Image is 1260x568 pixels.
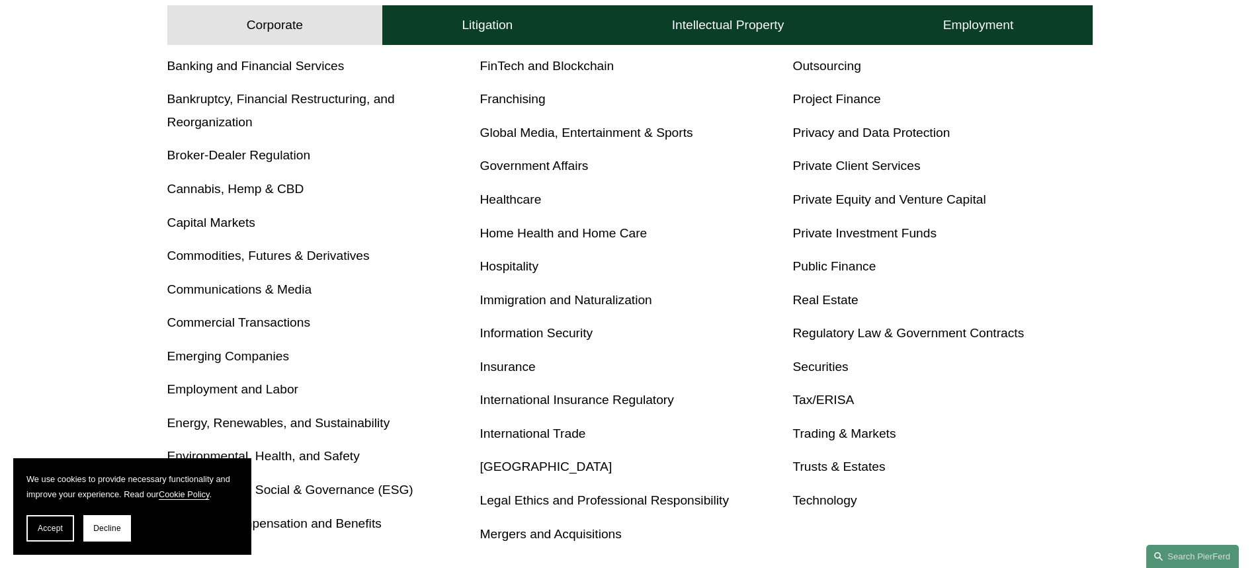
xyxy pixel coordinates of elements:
a: International Trade [480,426,586,440]
a: Trusts & Estates [792,460,885,473]
a: Public Finance [792,259,876,273]
a: Franchising [480,92,546,106]
a: Employment and Labor [167,382,298,396]
h4: Corporate [247,17,303,33]
a: Environmental, Health, and Safety [167,449,360,463]
a: Private Client Services [792,159,920,173]
a: Global Media, Entertainment & Sports [480,126,693,140]
a: Hospitality [480,259,539,273]
a: Banking and Financial Services [167,59,345,73]
a: Trading & Markets [792,426,896,440]
a: Tax/ERISA [792,393,854,407]
a: Bankruptcy, Financial Restructuring, and Reorganization [167,92,395,129]
h4: Litigation [462,17,513,33]
span: Decline [93,524,121,533]
a: Broker-Dealer Regulation [167,148,311,162]
a: Executive Compensation and Benefits [167,516,382,530]
a: Government Affairs [480,159,589,173]
a: Communications & Media [167,282,312,296]
a: Immigration and Naturalization [480,293,652,307]
section: Cookie banner [13,458,251,555]
a: Environmental, Social & Governance (ESG) [167,483,413,497]
a: Regulatory Law & Government Contracts [792,326,1024,340]
a: International Insurance Regulatory [480,393,674,407]
a: Commodities, Futures & Derivatives [167,249,370,263]
a: Securities [792,360,848,374]
a: Real Estate [792,293,858,307]
a: Capital Markets [167,216,255,229]
p: We use cookies to provide necessary functionality and improve your experience. Read our . [26,471,238,502]
a: [GEOGRAPHIC_DATA] [480,460,612,473]
a: Insurance [480,360,536,374]
span: Accept [38,524,63,533]
a: FinTech and Blockchain [480,59,614,73]
h4: Employment [943,17,1014,33]
button: Accept [26,515,74,542]
a: Project Finance [792,92,880,106]
a: Technology [792,493,857,507]
a: Cookie Policy [159,489,210,499]
a: Private Equity and Venture Capital [792,192,986,206]
button: Decline [83,515,131,542]
h4: Intellectual Property [672,17,784,33]
a: Home Health and Home Care [480,226,648,240]
a: Private Investment Funds [792,226,937,240]
a: Commercial Transactions [167,315,310,329]
a: Legal Ethics and Professional Responsibility [480,493,730,507]
a: Outsourcing [792,59,861,73]
a: Search this site [1146,545,1239,568]
a: Information Security [480,326,593,340]
a: Mergers and Acquisitions [480,527,622,541]
a: Energy, Renewables, and Sustainability [167,416,390,430]
a: Emerging Companies [167,349,290,363]
a: Healthcare [480,192,542,206]
a: Privacy and Data Protection [792,126,950,140]
a: Cannabis, Hemp & CBD [167,182,304,196]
